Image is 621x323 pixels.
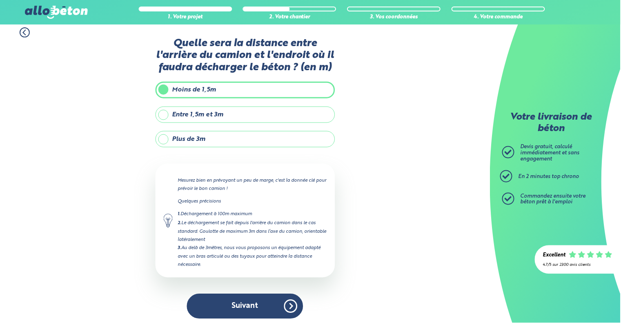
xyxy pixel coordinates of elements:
div: 1. Votre projet [139,14,232,20]
label: Plus de 3m [156,131,335,147]
span: Devis gratuit, calculé immédiatement et sans engagement [521,144,580,161]
label: Entre 1,5m et 3m [156,107,335,123]
div: Excellent [543,253,566,259]
p: Mesurez bien en prévoyant un peu de marge, c'est la donnée clé pour prévoir le bon camion ! [178,177,327,193]
div: 3. Vos coordonnées [347,14,441,20]
div: Déchargement à 100m maximum [178,210,327,219]
strong: 1. [178,212,181,217]
div: 4. Votre commande [452,14,545,20]
div: 4.7/5 sur 2300 avis clients [543,263,613,267]
img: allobéton [25,6,88,19]
div: 2. Votre chantier [243,14,336,20]
strong: 2. [178,221,182,226]
p: Votre livraison de béton [505,112,599,134]
button: Suivant [187,294,303,319]
div: Le déchargement se fait depuis l'arrière du camion dans le cas standard. Goulotte de maximum 3m d... [178,219,327,244]
span: Commandez ensuite votre béton prêt à l'emploi [521,194,586,205]
div: Au delà de 3mètres, nous vous proposons un équipement adapté avec un bras articulé ou des tuyaux ... [178,244,327,269]
label: Quelle sera la distance entre l'arrière du camion et l'endroit où il faudra décharger le béton ? ... [156,38,335,74]
iframe: Help widget launcher [548,291,612,314]
label: Moins de 1,5m [156,82,335,98]
strong: 3. [178,246,182,251]
span: En 2 minutes top chrono [519,174,580,180]
p: Quelques précisions [178,198,327,206]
